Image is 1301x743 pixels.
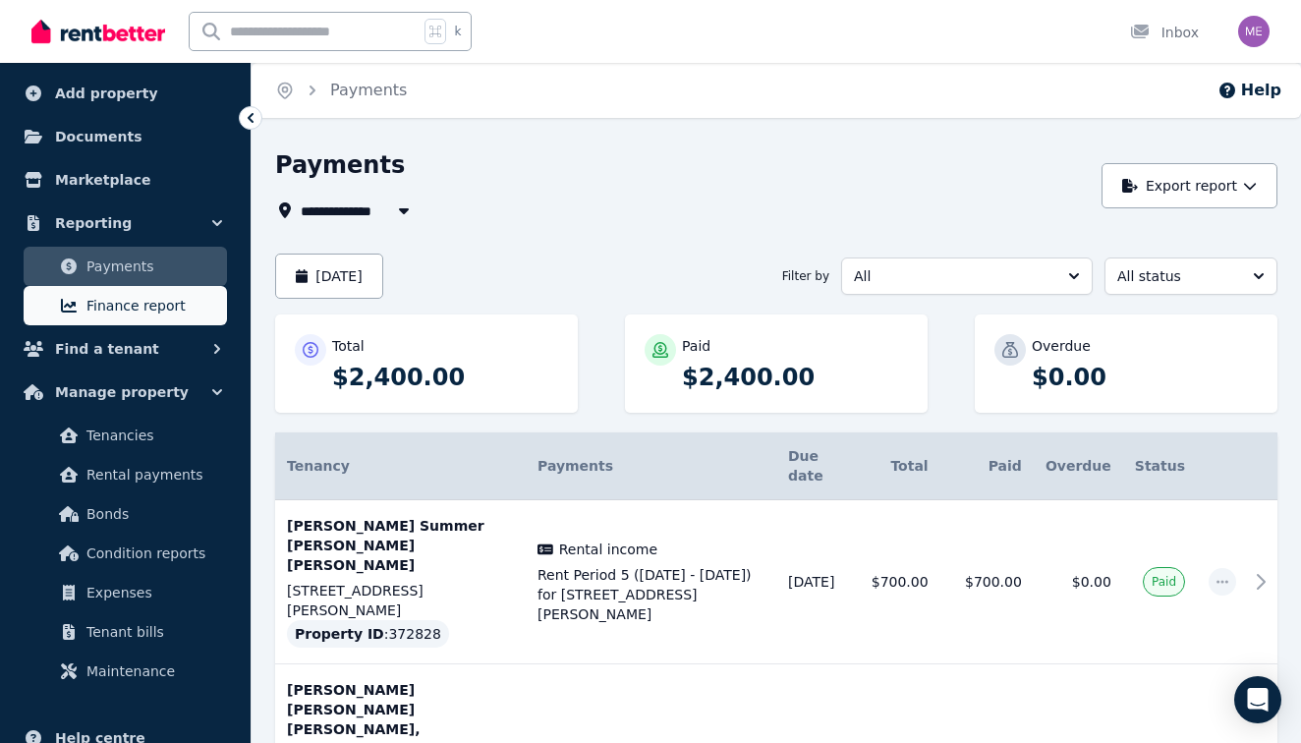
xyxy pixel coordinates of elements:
[86,620,219,644] span: Tenant bills
[287,620,449,648] div: : 372828
[537,458,613,474] span: Payments
[782,268,829,284] span: Filter by
[55,337,159,361] span: Find a tenant
[682,362,908,393] p: $2,400.00
[86,659,219,683] span: Maintenance
[86,294,219,317] span: Finance report
[846,432,939,500] th: Total
[86,542,219,565] span: Condition reports
[1123,432,1197,500] th: Status
[16,74,235,113] a: Add property
[24,573,227,612] a: Expenses
[24,247,227,286] a: Payments
[24,494,227,534] a: Bonds
[16,372,235,412] button: Manage property
[55,380,189,404] span: Manage property
[24,416,227,455] a: Tenancies
[295,624,384,644] span: Property ID
[559,540,657,559] span: Rental income
[1117,266,1237,286] span: All status
[332,362,558,393] p: $2,400.00
[330,81,407,99] a: Payments
[1032,362,1258,393] p: $0.00
[31,17,165,46] img: RentBetter
[16,203,235,243] button: Reporting
[841,257,1093,295] button: All
[86,255,219,278] span: Payments
[16,160,235,200] a: Marketplace
[16,329,235,369] button: Find a tenant
[287,516,514,575] p: [PERSON_NAME] Summer [PERSON_NAME] [PERSON_NAME]
[332,336,365,356] p: Total
[24,612,227,652] a: Tenant bills
[55,168,150,192] span: Marketplace
[1234,676,1281,723] div: Open Intercom Messenger
[1104,257,1277,295] button: All status
[537,565,764,624] span: Rent Period 5 ([DATE] - [DATE]) for [STREET_ADDRESS][PERSON_NAME]
[275,254,383,299] button: [DATE]
[16,117,235,156] a: Documents
[1032,336,1091,356] p: Overdue
[1072,574,1111,590] span: $0.00
[24,286,227,325] a: Finance report
[940,432,1034,500] th: Paid
[86,581,219,604] span: Expenses
[86,502,219,526] span: Bonds
[776,500,846,664] td: [DATE]
[1217,79,1281,102] button: Help
[1152,574,1176,590] span: Paid
[1238,16,1270,47] img: melpol@hotmail.com
[454,24,461,39] span: k
[1130,23,1199,42] div: Inbox
[776,432,846,500] th: Due date
[1102,163,1277,208] button: Export report
[252,63,430,118] nav: Breadcrumb
[1034,432,1123,500] th: Overdue
[854,266,1052,286] span: All
[24,534,227,573] a: Condition reports
[846,500,939,664] td: $700.00
[55,125,142,148] span: Documents
[55,82,158,105] span: Add property
[86,463,219,486] span: Rental payments
[940,500,1034,664] td: $700.00
[682,336,710,356] p: Paid
[24,652,227,691] a: Maintenance
[275,432,526,500] th: Tenancy
[55,211,132,235] span: Reporting
[24,455,227,494] a: Rental payments
[275,149,405,181] h1: Payments
[287,581,514,620] p: [STREET_ADDRESS][PERSON_NAME]
[86,424,219,447] span: Tenancies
